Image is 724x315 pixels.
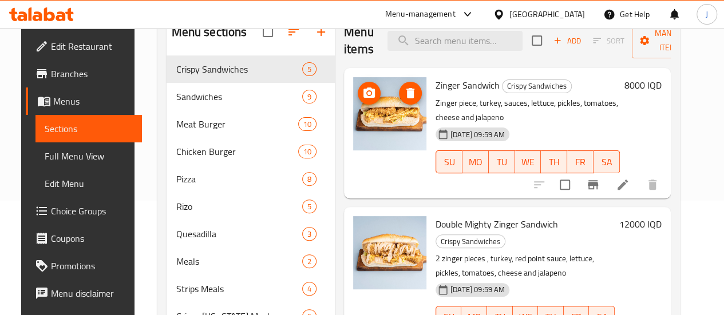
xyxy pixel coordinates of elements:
div: Crispy Sandwiches5 [167,55,335,83]
span: FR [572,154,589,170]
span: Manage items [641,26,699,55]
img: Zinger Sandwich [353,77,426,150]
span: Add item [549,32,585,50]
div: items [298,145,316,158]
div: Chicken Burger [176,145,298,158]
div: items [302,62,316,76]
span: Edit Restaurant [51,39,133,53]
span: 5 [303,64,316,75]
div: Rizo5 [167,193,335,220]
span: Select section [525,29,549,53]
button: WE [515,150,541,173]
span: 10 [299,119,316,130]
div: [GEOGRAPHIC_DATA] [509,8,585,21]
a: Menu disclaimer [26,280,142,307]
a: Sections [35,115,142,142]
a: Menus [26,87,142,115]
h2: Menu items [344,23,374,58]
span: Menus [53,94,133,108]
span: 8 [303,174,316,185]
button: SA [594,150,620,173]
a: Edit menu item [616,178,630,192]
input: search [387,31,523,51]
div: Strips Meals4 [167,275,335,302]
div: Pizza8 [167,165,335,193]
span: Zinger Sandwich [436,77,500,94]
div: Meat Burger10 [167,110,335,138]
div: Meat Burger [176,117,298,131]
span: Coupons [51,232,133,245]
button: TH [541,150,567,173]
div: Chicken Burger10 [167,138,335,165]
button: delete image [399,82,422,105]
span: Pizza [176,172,302,186]
span: Strips Meals [176,282,302,296]
span: Crispy Sandwiches [176,62,302,76]
p: Zinger piece, turkey, sauces, lettuce, pickles, tomatoes, cheese and jalapeno [436,96,620,125]
div: Crispy Sandwiches [436,234,505,248]
div: Menu-management [385,7,456,21]
span: Branches [51,67,133,81]
span: TH [545,154,563,170]
div: items [302,90,316,103]
a: Promotions [26,252,142,280]
span: Meals [176,254,302,268]
span: 3 [303,229,316,240]
span: Menu disclaimer [51,286,133,300]
span: SA [598,154,615,170]
span: Double Mighty Zinger Sandwich [436,216,558,233]
span: Sandwiches [176,90,302,103]
span: [DATE] 09:59 AM [446,284,509,295]
div: items [302,282,316,296]
button: Branch-specific-item [579,171,607,198]
div: Crispy Sandwiches [502,79,572,93]
span: TU [493,154,511,170]
button: TU [489,150,515,173]
div: items [298,117,316,131]
div: items [302,200,316,213]
button: Add section [307,18,335,46]
div: items [302,172,316,186]
span: SU [441,154,458,170]
span: WE [520,154,537,170]
span: [DATE] 09:59 AM [446,129,509,140]
a: Full Menu View [35,142,142,170]
p: 2 zinger pieces , turkey, red point sauce, lettuce, pickles, tomatoes, cheese and jalapeno [436,252,615,280]
h6: 12000 IQD [619,216,662,232]
div: Meals2 [167,248,335,275]
span: Full Menu View [45,149,133,163]
img: Double Mighty Zinger Sandwich [353,216,426,289]
button: Manage items [632,23,709,58]
div: Sandwiches9 [167,83,335,110]
button: MO [462,150,489,173]
button: upload picture [358,82,381,105]
span: 4 [303,284,316,294]
div: items [302,227,316,241]
span: Crispy Sandwiches [436,235,505,248]
span: Select all sections [256,20,280,44]
a: Coupons [26,225,142,252]
span: 9 [303,91,316,102]
span: Add [552,34,583,47]
h6: 8000 IQD [624,77,662,93]
span: Quesadilla [176,227,302,241]
div: items [302,254,316,268]
span: MO [467,154,484,170]
span: Sections [45,122,133,135]
span: 5 [303,201,316,212]
span: Rizo [176,200,302,213]
button: FR [567,150,594,173]
span: Select to update [553,173,577,197]
span: Edit Menu [45,177,133,190]
h2: Menu sections [171,23,247,41]
span: 10 [299,146,316,157]
button: SU [436,150,462,173]
a: Branches [26,60,142,87]
span: Select section first [585,32,632,50]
